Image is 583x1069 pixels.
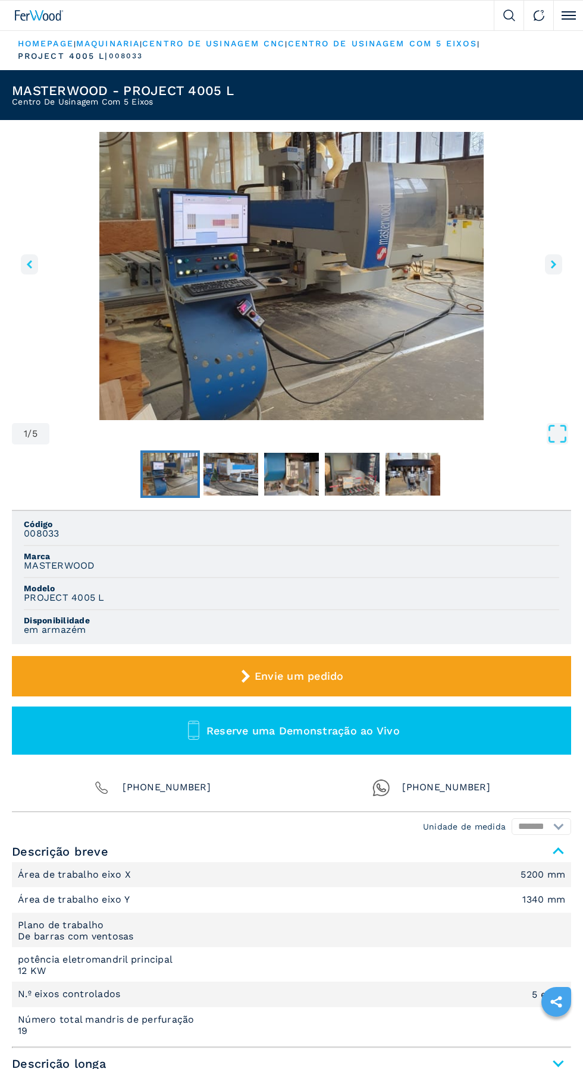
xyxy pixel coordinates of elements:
p: project 4005 l | [18,51,109,62]
a: maquinaria [76,39,140,48]
em: 12 KW [18,966,565,976]
span: 1 [24,429,27,439]
p: 008033 [109,51,143,61]
iframe: Chat [532,1016,574,1060]
span: | [140,40,142,48]
h3: em armazém [24,625,86,635]
button: Open Fullscreen [52,423,568,444]
em: 19 [18,1026,565,1036]
em: 5 eixos [532,990,565,999]
button: Go to Slide 4 [322,450,382,498]
img: b49c154aaa6b9922d3dd4f96d17c7f05 [203,453,258,496]
em: 1340 mm [522,895,565,904]
a: HOMEPAGE [18,39,74,48]
button: Click to toggle menu [553,1,583,30]
span: / [27,429,32,439]
button: Reserve uma Demonstração ao Vivo [12,707,571,755]
img: Contact us [533,10,545,21]
img: Phone [93,779,111,797]
button: Go to Slide 1 [140,450,200,498]
p: Área de trabalho eixo Y [18,893,133,906]
h1: MASTERWOOD - PROJECT 4005 L [12,84,234,97]
a: sharethis [541,987,571,1017]
em: Unidade de medida [423,822,506,831]
span: Descrição breve [12,841,571,862]
img: f0adb17f68feaf55230878cea3774217 [385,453,440,496]
span: | [74,40,76,48]
span: Modelo [24,584,559,592]
h3: PROJECT 4005 L [24,592,105,603]
img: Search [503,10,515,21]
img: 2b5d3fe8986a1bc4ab638a8c685c2e89 [264,453,319,496]
p: Plano de trabalho [18,919,107,932]
img: Ferwood [15,10,64,21]
p: N.º eixos controlados [18,988,124,1001]
a: centro de usinagem com 5 eixos [288,39,477,48]
div: Go to Slide 1 [12,132,571,420]
em: 5200 mm [521,870,565,879]
button: Go to Slide 3 [262,450,321,498]
span: Código [24,520,559,528]
div: Descrição breve [12,862,571,1042]
span: | [285,40,287,48]
span: Marca [24,552,559,560]
nav: Thumbnail Navigation [12,450,571,498]
button: Go to Slide 2 [201,450,261,498]
img: Centro De Usinagem Com 5 Eixos MASTERWOOD PROJECT 4005 L [12,132,571,420]
h3: MASTERWOOD [24,560,95,571]
span: [PHONE_NUMBER] [402,779,490,797]
em: De barras com ventosas [18,932,565,941]
span: 5 [32,429,37,439]
span: Disponibilidade [24,616,559,625]
p: Número total mandris de perfuração [18,1013,198,1026]
span: Envie um pedido [255,670,344,682]
a: centro de usinagem cnc [142,39,285,48]
span: [PHONE_NUMBER] [123,779,211,797]
img: Whatsapp [372,779,390,797]
p: potência eletromandril principal [18,953,175,966]
button: Envie um pedido [12,656,571,696]
button: Go to Slide 5 [383,450,443,498]
button: right-button [545,254,562,275]
span: | [477,40,479,48]
span: Reserve uma Demonstração ao Vivo [206,724,400,737]
img: cbdd323219cd3587047eb020f233bf7a [325,453,380,496]
h2: Centro De Usinagem Com 5 Eixos [12,97,234,106]
button: left-button [21,254,38,275]
h3: 008033 [24,528,59,539]
img: 575117e5b2ef487ccee673701c904300 [143,453,198,496]
p: Área de trabalho eixo X [18,868,134,881]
